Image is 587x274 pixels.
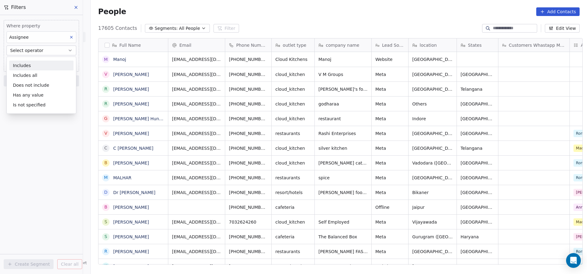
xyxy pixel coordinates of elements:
[113,220,149,224] a: [PERSON_NAME]
[104,86,107,92] div: R
[412,204,453,210] span: Jaipur
[375,101,405,107] span: Meta
[229,116,268,122] span: [PHONE_NUMBER]
[172,219,221,225] span: [EMAIL_ADDRESS][DOMAIN_NAME]
[229,175,268,181] span: [PHONE_NUMBER]
[113,146,154,151] a: C [PERSON_NAME]
[375,189,405,196] span: Meta
[326,42,359,48] span: company name
[375,248,405,255] span: Meta
[412,101,453,107] span: Others
[113,205,149,210] a: [PERSON_NAME]
[461,86,494,92] span: Telangana
[461,234,494,240] span: Haryana
[104,204,107,210] div: B
[457,38,498,52] div: States
[318,263,368,269] span: Kumar Enterprises
[536,7,580,16] button: Add Contacts
[172,130,221,137] span: [EMAIL_ADDRESS][DOMAIN_NAME]
[461,189,494,196] span: [GEOGRAPHIC_DATA]
[318,189,368,196] span: [PERSON_NAME] foods udhyog
[318,160,368,166] span: [PERSON_NAME] catters
[412,86,453,92] span: [GEOGRAPHIC_DATA]
[113,175,131,180] a: MALHAR
[375,175,405,181] span: Meta
[461,160,494,166] span: [GEOGRAPHIC_DATA]
[229,86,268,92] span: [PHONE_NUMBER]
[113,87,149,92] a: [PERSON_NAME]
[318,116,368,122] span: restaurant
[229,101,268,107] span: [PHONE_NUMBER]
[409,38,457,52] div: location
[214,24,239,33] button: Filter
[461,116,494,122] span: [GEOGRAPHIC_DATA]
[98,38,168,52] div: Full Name
[172,116,221,122] span: [EMAIL_ADDRESS][DOMAIN_NAME]
[420,42,437,48] span: location
[113,190,155,195] a: Dr [PERSON_NAME]
[104,145,107,151] div: C
[318,56,368,62] span: Manoj
[372,38,408,52] div: Lead Source
[172,160,221,166] span: [EMAIL_ADDRESS][DOMAIN_NAME]
[172,56,221,62] span: [EMAIL_ADDRESS][DOMAIN_NAME]
[229,189,268,196] span: [PHONE_NUMBER]
[113,161,149,165] a: [PERSON_NAME]
[229,234,268,240] span: [PHONE_NUMBER]
[275,189,311,196] span: resort/hotels
[412,71,453,77] span: [GEOGRAPHIC_DATA]
[275,71,311,77] span: cloud_kitchen
[172,189,221,196] span: [EMAIL_ADDRESS][DOMAIN_NAME]
[461,145,494,151] span: Telangana
[104,56,108,63] div: M
[509,42,566,48] span: Customers Whastapp Message
[172,175,221,181] span: [EMAIL_ADDRESS][DOMAIN_NAME]
[104,101,107,107] div: R
[179,25,200,32] span: All People
[468,42,481,48] span: States
[113,131,149,136] a: [PERSON_NAME]
[275,234,311,240] span: cafeteria
[375,130,405,137] span: Meta
[275,56,311,62] span: Cloud Kitchens
[318,145,368,151] span: silver kitchen
[318,175,368,181] span: spice
[9,90,74,100] div: Has any value
[375,219,405,225] span: Meta
[229,56,268,62] span: [PHONE_NUMBER]
[104,160,107,166] div: B
[461,248,494,255] span: [GEOGRAPHIC_DATA]
[498,38,569,52] div: Customers Whastapp Message
[113,101,149,106] a: [PERSON_NAME]
[113,72,149,77] a: [PERSON_NAME]
[9,61,74,70] div: Includes
[229,219,268,225] span: 7032624260
[104,189,108,196] div: D
[382,42,405,48] span: Lead Source
[412,234,453,240] span: Gurugram ([GEOGRAPHIC_DATA])
[272,38,314,52] div: outlet type
[105,233,107,240] div: s
[9,80,74,90] div: Does not include
[412,189,453,196] span: Bikaner
[172,263,221,269] span: [EMAIL_ADDRESS][DOMAIN_NAME]
[155,25,178,32] span: Segments:
[461,219,494,225] span: [GEOGRAPHIC_DATA]
[461,204,494,210] span: [GEOGRAPHIC_DATA]
[318,234,368,240] span: The Balanced Box
[275,116,311,122] span: cloud_kitchen
[412,263,453,269] span: [GEOGRAPHIC_DATA]
[98,25,137,32] span: 17605 Contacts
[113,249,149,254] a: [PERSON_NAME]
[461,175,494,181] span: [GEOGRAPHIC_DATA]
[375,234,405,240] span: Meta
[375,86,405,92] span: Meta
[113,57,126,62] a: Manoj
[375,116,405,122] span: Meta
[104,174,108,181] div: M
[375,160,405,166] span: Meta
[275,219,311,225] span: cloud_kitchen
[375,263,405,269] span: Website
[461,71,494,77] span: [GEOGRAPHIC_DATA]
[412,116,453,122] span: Indore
